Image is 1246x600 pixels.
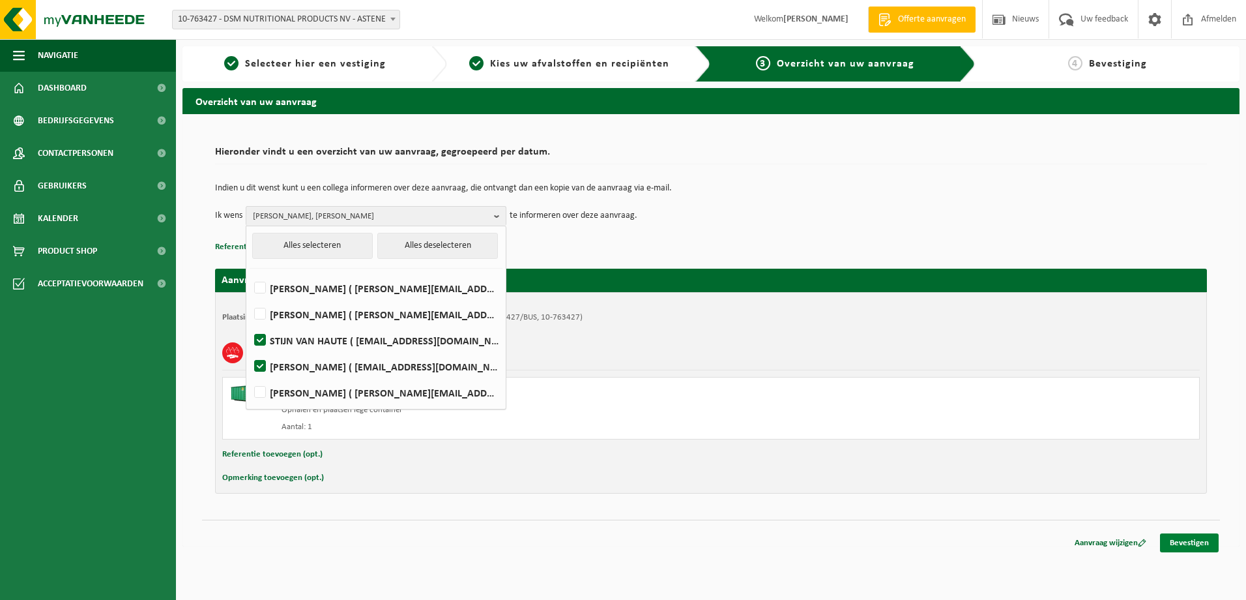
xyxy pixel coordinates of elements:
[224,56,239,70] span: 1
[253,207,489,226] span: [PERSON_NAME], [PERSON_NAME]
[173,10,399,29] span: 10-763427 - DSM NUTRITIONAL PRODUCTS NV - ASTENE
[282,405,763,415] div: Ophalen en plaatsen lege container
[490,59,669,69] span: Kies uw afvalstoffen en recipiënten
[252,305,499,324] label: [PERSON_NAME] ( [PERSON_NAME][EMAIL_ADDRESS][DOMAIN_NAME] )
[222,313,279,322] strong: Plaatsingsadres:
[215,239,315,256] button: Referentie toevoegen (opt.)
[38,235,97,267] span: Product Shop
[38,137,113,170] span: Contactpersonen
[252,331,499,350] label: STIJN VAN HAUTE ( [EMAIL_ADDRESS][DOMAIN_NAME] )
[182,88,1239,113] h2: Overzicht van uw aanvraag
[756,56,770,70] span: 3
[1068,56,1082,70] span: 4
[245,59,386,69] span: Selecteer hier een vestiging
[252,357,499,376] label: [PERSON_NAME] ( [EMAIL_ADDRESS][DOMAIN_NAME] )
[222,470,324,487] button: Opmerking toevoegen (opt.)
[38,72,87,104] span: Dashboard
[454,56,686,72] a: 2Kies uw afvalstoffen en recipiënten
[377,233,498,259] button: Alles deselecteren
[38,202,78,235] span: Kalender
[510,206,637,226] p: te informeren over deze aanvraag.
[215,206,242,226] p: Ik wens
[895,13,969,26] span: Offerte aanvragen
[777,59,914,69] span: Overzicht van uw aanvraag
[38,39,78,72] span: Navigatie
[38,104,114,137] span: Bedrijfsgegevens
[469,56,484,70] span: 2
[229,384,268,404] img: HK-XA-40-GN-00.png
[282,422,763,432] div: Aantal: 1
[172,10,400,29] span: 10-763427 - DSM NUTRITIONAL PRODUCTS NV - ASTENE
[868,7,976,33] a: Offerte aanvragen
[222,275,319,286] strong: Aanvraag voor [DATE]
[38,170,87,202] span: Gebruikers
[783,14,848,24] strong: [PERSON_NAME]
[1089,59,1147,69] span: Bevestiging
[189,56,421,72] a: 1Selecteer hier een vestiging
[252,383,499,402] label: [PERSON_NAME] ( [PERSON_NAME][EMAIL_ADDRESS][DOMAIN_NAME] )
[1065,533,1156,552] a: Aanvraag wijzigen
[215,147,1207,164] h2: Hieronder vindt u een overzicht van uw aanvraag, gegroepeerd per datum.
[222,446,323,463] button: Referentie toevoegen (opt.)
[252,278,499,298] label: [PERSON_NAME] ( [PERSON_NAME][EMAIL_ADDRESS][DOMAIN_NAME] )
[1160,533,1219,552] a: Bevestigen
[246,206,506,226] button: [PERSON_NAME], [PERSON_NAME]
[38,267,143,300] span: Acceptatievoorwaarden
[252,233,373,259] button: Alles selecteren
[215,184,1207,193] p: Indien u dit wenst kunt u een collega informeren over deze aanvraag, die ontvangt dan een kopie v...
